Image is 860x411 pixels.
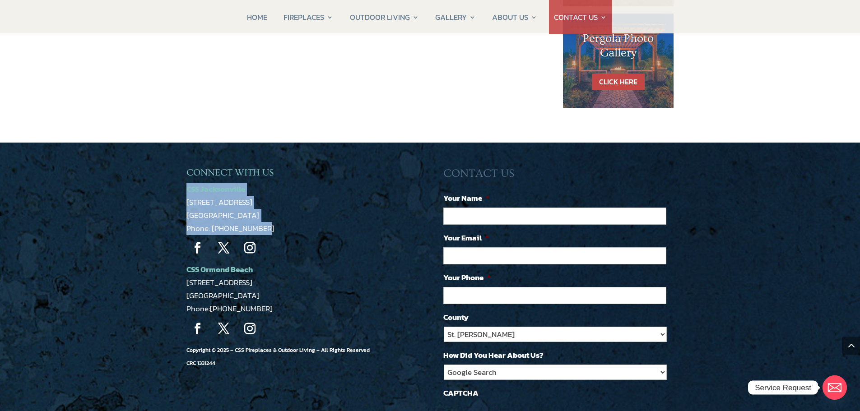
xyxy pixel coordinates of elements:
[443,193,489,203] label: Your Name
[239,237,261,259] a: Follow on Instagram
[186,346,370,367] span: Copyright © 2025 – CSS Fireplaces & Outdoor Living – All Rights Reserved
[213,318,235,340] a: Follow on X
[186,183,245,195] a: CSS Jacksonville
[186,263,253,275] a: CSS Ormond Beach
[443,167,674,185] h3: CONTACT US
[443,312,469,322] label: County
[186,209,260,221] a: [GEOGRAPHIC_DATA]
[186,318,209,340] a: Follow on Facebook
[581,32,656,64] h1: Pergola Photo Gallery
[443,388,479,398] label: CAPTCHA
[186,237,209,259] a: Follow on Facebook
[186,359,215,367] span: CRC 1331244
[443,233,489,243] label: Your Email
[443,350,544,360] label: How Did You Hear About Us?
[823,375,847,400] a: Email
[186,167,274,178] span: CONNECT WITH US
[186,277,252,288] a: [STREET_ADDRESS]
[186,290,260,301] a: [GEOGRAPHIC_DATA]
[239,318,261,340] a: Follow on Instagram
[186,222,274,234] a: Phone: [PHONE_NUMBER]
[186,196,252,208] a: [STREET_ADDRESS]
[186,303,273,314] span: Phone:
[443,272,491,282] label: Your Phone
[213,237,235,259] a: Follow on X
[210,303,273,314] a: [PHONE_NUMBER]
[592,74,645,90] a: CLICK HERE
